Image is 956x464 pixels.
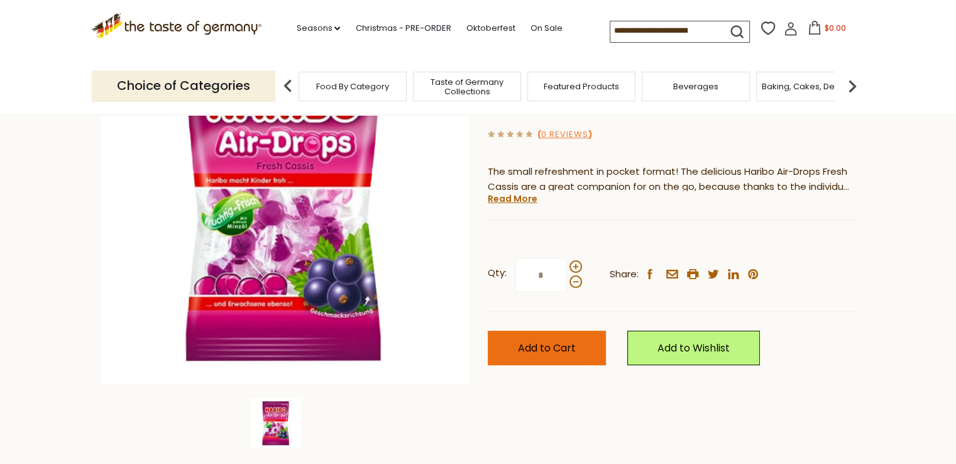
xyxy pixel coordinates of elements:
span: The small refreshment in pocket format! The delicious Haribo Air-Drops Fresh Cassis are a great c... [488,165,855,241]
strong: Qty: [488,265,507,281]
a: Read More [488,192,537,205]
a: Baking, Cakes, Desserts [762,82,859,91]
a: Seasons [296,21,340,35]
button: Add to Cart [488,331,606,365]
a: Featured Products [544,82,619,91]
img: Haribo Air Drops Fresh Cassis [101,16,469,384]
span: ( ) [537,128,592,140]
span: $0.00 [824,23,845,33]
img: Haribo Air Drops Fresh Cassis [251,398,301,448]
a: Beverages [673,82,718,91]
img: previous arrow [275,74,300,99]
a: Taste of Germany Collections [417,77,517,96]
img: next arrow [840,74,865,99]
a: Add to Wishlist [627,331,760,365]
span: $3.45 [488,92,535,117]
a: Food By Category [316,82,389,91]
button: $0.00 [800,21,854,40]
a: Oktoberfest [466,21,515,35]
a: On Sale [530,21,562,35]
span: Share: [610,267,639,282]
span: Add to Cart [518,341,576,355]
a: Christmas - PRE-ORDER [355,21,451,35]
p: Choice of Categories [92,70,275,101]
input: Qty: [515,258,567,292]
a: 0 Reviews [541,128,588,141]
